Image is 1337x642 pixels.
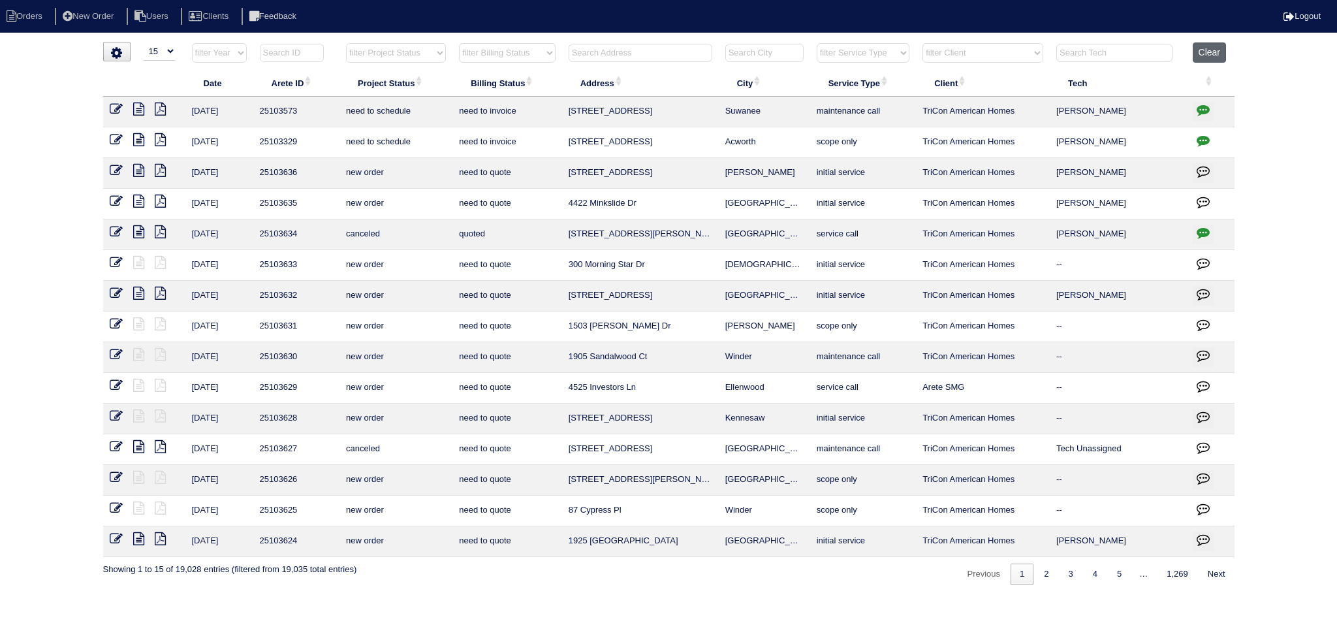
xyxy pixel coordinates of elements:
td: need to quote [452,158,561,189]
td: canceled [339,219,452,250]
li: New Order [55,8,124,25]
td: TriCon American Homes [916,434,1050,465]
td: need to quote [452,342,561,373]
td: [STREET_ADDRESS] [562,404,719,434]
td: need to quote [452,189,561,219]
td: [STREET_ADDRESS][PERSON_NAME] [562,465,719,496]
td: [PERSON_NAME] [1050,526,1186,557]
td: 300 Morning Star Dr [562,250,719,281]
td: new order [339,465,452,496]
td: new order [339,158,452,189]
td: -- [1050,404,1186,434]
td: need to quote [452,373,561,404]
td: [PERSON_NAME] [1050,189,1186,219]
a: Clients [181,11,239,21]
td: new order [339,189,452,219]
button: Clear [1193,42,1226,63]
td: need to quote [452,496,561,526]
td: 25103573 [253,97,339,127]
td: [STREET_ADDRESS] [562,97,719,127]
td: scope only [810,127,916,158]
td: [STREET_ADDRESS] [562,158,719,189]
td: maintenance call [810,434,916,465]
th: Client: activate to sort column ascending [916,69,1050,97]
th: Date [185,69,253,97]
th: Address: activate to sort column ascending [562,69,719,97]
input: Search Address [569,44,712,62]
td: need to schedule [339,127,452,158]
td: [DATE] [185,465,253,496]
td: [DATE] [185,189,253,219]
td: 25103627 [253,434,339,465]
td: TriCon American Homes [916,465,1050,496]
td: [DATE] [185,404,253,434]
td: initial service [810,189,916,219]
a: 1 [1011,564,1033,585]
td: TriCon American Homes [916,281,1050,312]
th: Service Type: activate to sort column ascending [810,69,916,97]
td: [DATE] [185,434,253,465]
td: new order [339,281,452,312]
td: new order [339,250,452,281]
td: 4422 Minkslide Dr [562,189,719,219]
td: [DATE] [185,496,253,526]
td: [GEOGRAPHIC_DATA] [719,434,810,465]
td: 1925 [GEOGRAPHIC_DATA] [562,526,719,557]
td: -- [1050,250,1186,281]
td: need to quote [452,526,561,557]
td: -- [1050,342,1186,373]
td: TriCon American Homes [916,342,1050,373]
td: [PERSON_NAME] [1050,158,1186,189]
td: 25103629 [253,373,339,404]
td: scope only [810,312,916,342]
a: Next [1199,564,1235,585]
td: 25103628 [253,404,339,434]
td: canceled [339,434,452,465]
td: Winder [719,342,810,373]
td: quoted [452,219,561,250]
td: scope only [810,496,916,526]
td: new order [339,312,452,342]
div: Showing 1 to 15 of 19,028 entries (filtered from 19,035 total entries) [103,557,357,575]
td: scope only [810,465,916,496]
td: need to quote [452,465,561,496]
td: 25103624 [253,526,339,557]
td: 25103626 [253,465,339,496]
td: 25103630 [253,342,339,373]
td: service call [810,219,916,250]
td: 25103625 [253,496,339,526]
td: -- [1050,465,1186,496]
td: [DATE] [185,219,253,250]
td: new order [339,496,452,526]
td: need to invoice [452,97,561,127]
td: [GEOGRAPHIC_DATA] [719,526,810,557]
td: need to quote [452,434,561,465]
td: new order [339,526,452,557]
td: TriCon American Homes [916,526,1050,557]
td: maintenance call [810,97,916,127]
td: TriCon American Homes [916,250,1050,281]
td: need to invoice [452,127,561,158]
td: [GEOGRAPHIC_DATA] [719,281,810,312]
td: [DATE] [185,342,253,373]
a: Logout [1283,11,1321,21]
td: [DATE] [185,373,253,404]
a: 2 [1035,564,1058,585]
td: 4525 Investors Ln [562,373,719,404]
td: need to quote [452,404,561,434]
th: Arete ID: activate to sort column ascending [253,69,339,97]
td: need to quote [452,250,561,281]
td: [DATE] [185,127,253,158]
td: Kennesaw [719,404,810,434]
td: need to quote [452,281,561,312]
td: Arete SMG [916,373,1050,404]
td: new order [339,373,452,404]
td: [DATE] [185,312,253,342]
td: [STREET_ADDRESS] [562,127,719,158]
td: 25103329 [253,127,339,158]
td: 25103632 [253,281,339,312]
li: Feedback [242,8,307,25]
td: initial service [810,404,916,434]
td: initial service [810,281,916,312]
td: TriCon American Homes [916,496,1050,526]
